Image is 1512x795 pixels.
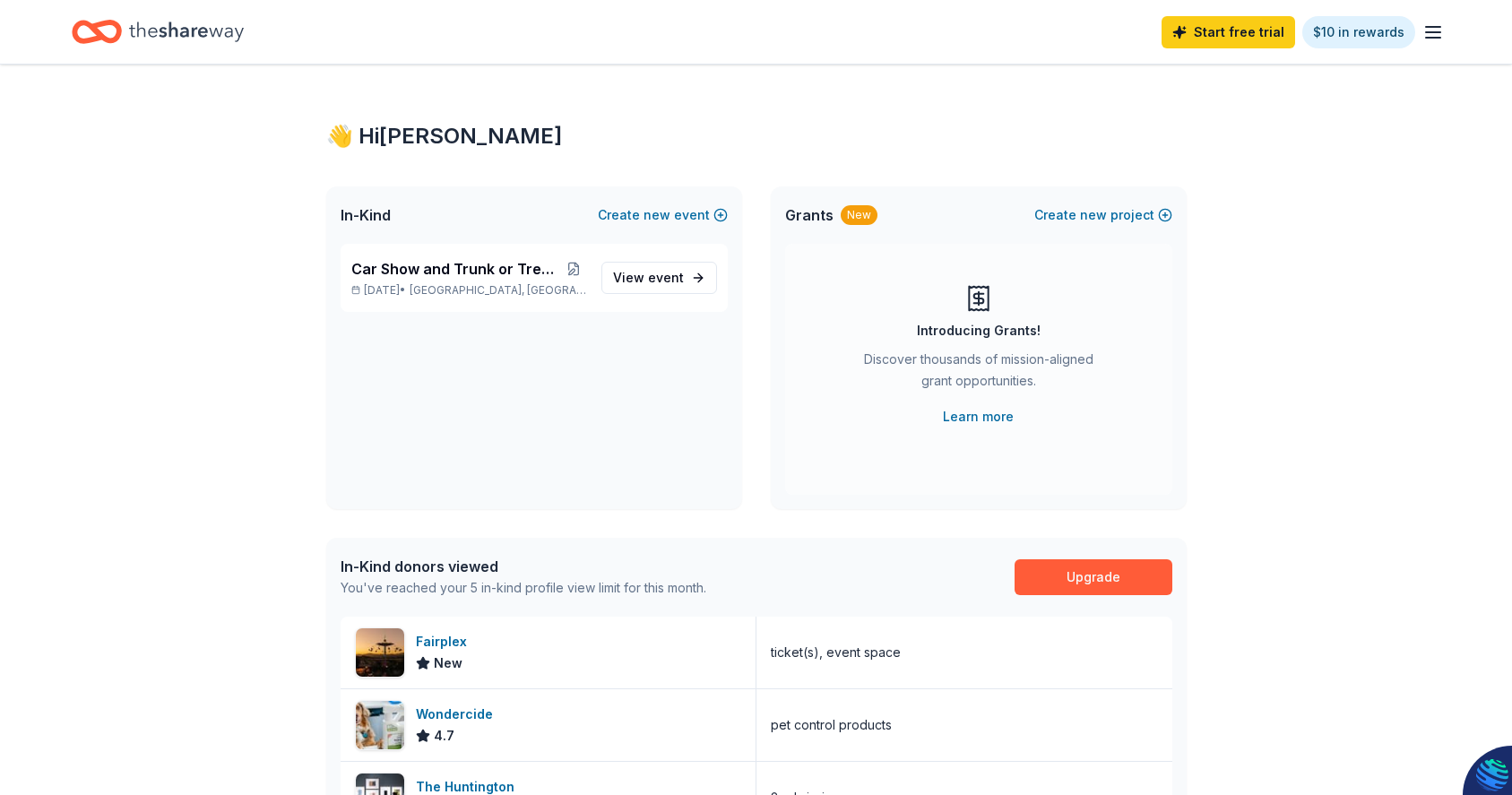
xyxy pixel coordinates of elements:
div: In-Kind donors viewed [341,556,706,577]
a: Learn more [943,406,1014,428]
img: Image for Fairplex [356,628,404,677]
a: $10 in rewards [1302,16,1415,48]
span: [GEOGRAPHIC_DATA], [GEOGRAPHIC_DATA] [410,283,586,298]
span: 4.7 [434,725,454,747]
span: View [613,267,684,289]
span: New [434,652,462,674]
a: Start free trial [1162,16,1295,48]
div: Discover thousands of mission-aligned grant opportunities. [857,349,1101,399]
span: In-Kind [341,204,391,226]
div: pet control products [771,714,892,736]
img: Image for Wondercide [356,701,404,749]
span: new [1080,204,1107,226]
a: View event [601,262,717,294]
a: Upgrade [1015,559,1172,595]
span: Grants [785,204,834,226]
button: Createnewevent [598,204,728,226]
div: Fairplex [416,631,474,652]
span: new [644,204,670,226]
div: ticket(s), event space [771,642,901,663]
p: [DATE] • [351,283,587,298]
button: Createnewproject [1034,204,1172,226]
div: You've reached your 5 in-kind profile view limit for this month. [341,577,706,599]
a: Home [72,11,244,53]
div: New [841,205,877,225]
div: Introducing Grants! [917,320,1041,341]
span: event [648,270,684,285]
div: Wondercide [416,704,500,725]
span: Car Show and Trunk or Treat Family Zone [351,258,561,280]
div: 👋 Hi [PERSON_NAME] [326,122,1187,151]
